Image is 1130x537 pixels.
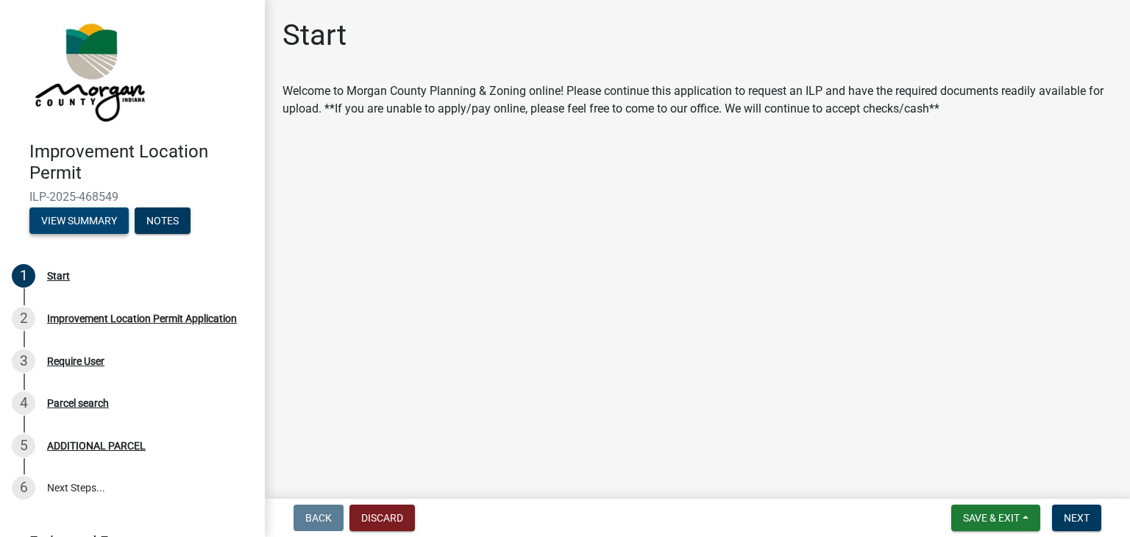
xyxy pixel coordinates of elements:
[47,356,104,366] div: Require User
[12,434,35,458] div: 5
[1052,505,1101,531] button: Next
[29,216,129,227] wm-modal-confirm: Summary
[135,207,191,234] button: Notes
[951,505,1040,531] button: Save & Exit
[47,441,146,451] div: ADDITIONAL PARCEL
[1064,512,1090,524] span: Next
[12,391,35,415] div: 4
[29,207,129,234] button: View Summary
[12,307,35,330] div: 2
[29,15,148,126] img: Morgan County, Indiana
[29,190,235,204] span: ILP-2025-468549
[349,505,415,531] button: Discard
[12,476,35,499] div: 6
[294,505,344,531] button: Back
[12,264,35,288] div: 1
[305,512,332,524] span: Back
[135,216,191,227] wm-modal-confirm: Notes
[47,398,109,408] div: Parcel search
[282,82,1112,118] div: Welcome to Morgan County Planning & Zoning online! Please continue this application to request an...
[12,349,35,373] div: 3
[47,313,237,324] div: Improvement Location Permit Application
[282,18,347,53] h1: Start
[963,512,1020,524] span: Save & Exit
[29,141,253,184] h4: Improvement Location Permit
[47,271,70,281] div: Start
